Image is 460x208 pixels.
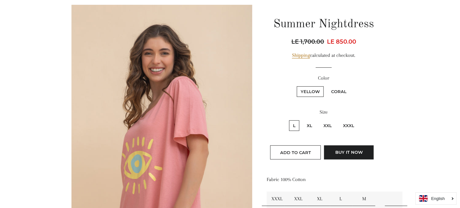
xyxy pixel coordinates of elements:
[267,176,381,184] p: Fabric 100% Cotton
[339,120,358,131] label: XXXL
[292,52,310,58] a: Shipping
[280,150,311,155] span: Add to Cart
[320,120,336,131] label: XXL
[357,192,380,206] td: M
[419,195,453,202] a: English
[267,74,381,82] label: Color
[335,192,358,206] td: L
[270,145,321,160] button: Add to Cart
[327,38,356,45] span: LE 850.00
[431,196,445,201] i: English
[289,192,312,206] td: XXL
[267,108,381,116] label: Size
[267,16,381,32] h1: Summer Nightdress
[324,145,374,160] button: Buy it now
[312,192,335,206] td: XL
[291,37,326,46] span: LE 1,700.00
[267,192,289,206] td: XXXL
[297,86,324,97] label: Yellow
[303,120,316,131] label: XL
[267,51,381,59] div: calculated at checkout.
[327,86,350,97] label: Coral
[289,120,299,131] label: L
